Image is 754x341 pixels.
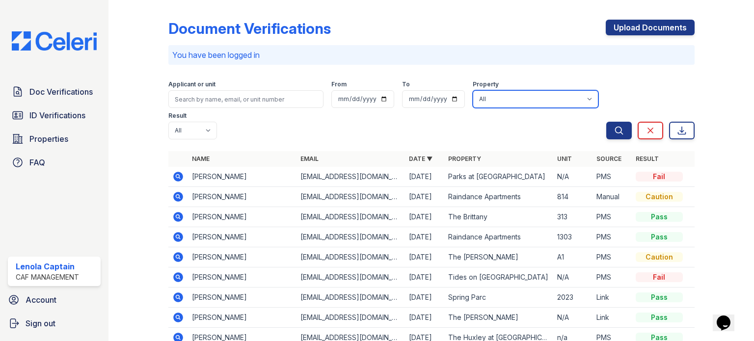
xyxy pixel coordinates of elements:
[553,167,592,187] td: N/A
[168,90,323,108] input: Search by name, email, or unit number
[553,288,592,308] td: 2023
[444,288,553,308] td: Spring Parc
[405,167,444,187] td: [DATE]
[168,20,331,37] div: Document Verifications
[553,308,592,328] td: N/A
[636,292,683,302] div: Pass
[29,157,45,168] span: FAQ
[636,232,683,242] div: Pass
[448,155,481,162] a: Property
[29,109,85,121] span: ID Verifications
[553,267,592,288] td: N/A
[188,187,296,207] td: [PERSON_NAME]
[188,288,296,308] td: [PERSON_NAME]
[636,252,683,262] div: Caution
[553,227,592,247] td: 1303
[188,227,296,247] td: [PERSON_NAME]
[553,247,592,267] td: A1
[29,133,68,145] span: Properties
[636,155,659,162] a: Result
[592,187,632,207] td: Manual
[296,247,405,267] td: [EMAIL_ADDRESS][DOMAIN_NAME]
[331,80,347,88] label: From
[188,247,296,267] td: [PERSON_NAME]
[405,267,444,288] td: [DATE]
[444,308,553,328] td: The [PERSON_NAME]
[16,261,79,272] div: Lenola Captain
[188,167,296,187] td: [PERSON_NAME]
[592,167,632,187] td: PMS
[596,155,621,162] a: Source
[636,212,683,222] div: Pass
[8,82,101,102] a: Doc Verifications
[444,267,553,288] td: Tides on [GEOGRAPHIC_DATA]
[405,227,444,247] td: [DATE]
[296,288,405,308] td: [EMAIL_ADDRESS][DOMAIN_NAME]
[405,207,444,227] td: [DATE]
[606,20,695,35] a: Upload Documents
[402,80,410,88] label: To
[713,302,744,331] iframe: chat widget
[4,314,105,333] a: Sign out
[192,155,210,162] a: Name
[4,31,105,51] img: CE_Logo_Blue-a8612792a0a2168367f1c8372b55b34899dd931a85d93a1a3d3e32e68fde9ad4.png
[636,272,683,282] div: Fail
[444,247,553,267] td: The [PERSON_NAME]
[4,290,105,310] a: Account
[26,294,56,306] span: Account
[296,167,405,187] td: [EMAIL_ADDRESS][DOMAIN_NAME]
[188,308,296,328] td: [PERSON_NAME]
[444,207,553,227] td: The Brittany
[300,155,319,162] a: Email
[296,187,405,207] td: [EMAIL_ADDRESS][DOMAIN_NAME]
[168,80,215,88] label: Applicant or unit
[405,308,444,328] td: [DATE]
[553,207,592,227] td: 313
[592,308,632,328] td: Link
[409,155,432,162] a: Date ▼
[592,247,632,267] td: PMS
[168,112,187,120] label: Result
[592,227,632,247] td: PMS
[444,167,553,187] td: Parks at [GEOGRAPHIC_DATA]
[296,227,405,247] td: [EMAIL_ADDRESS][DOMAIN_NAME]
[444,187,553,207] td: Raindance Apartments
[8,153,101,172] a: FAQ
[405,247,444,267] td: [DATE]
[8,105,101,125] a: ID Verifications
[444,227,553,247] td: Raindance Apartments
[188,207,296,227] td: [PERSON_NAME]
[636,313,683,322] div: Pass
[172,49,691,61] p: You have been logged in
[26,317,55,329] span: Sign out
[405,187,444,207] td: [DATE]
[296,267,405,288] td: [EMAIL_ADDRESS][DOMAIN_NAME]
[592,207,632,227] td: PMS
[405,288,444,308] td: [DATE]
[592,267,632,288] td: PMS
[296,207,405,227] td: [EMAIL_ADDRESS][DOMAIN_NAME]
[592,288,632,308] td: Link
[296,308,405,328] td: [EMAIL_ADDRESS][DOMAIN_NAME]
[473,80,499,88] label: Property
[29,86,93,98] span: Doc Verifications
[636,172,683,182] div: Fail
[553,187,592,207] td: 814
[636,192,683,202] div: Caution
[16,272,79,282] div: CAF Management
[8,129,101,149] a: Properties
[188,267,296,288] td: [PERSON_NAME]
[557,155,572,162] a: Unit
